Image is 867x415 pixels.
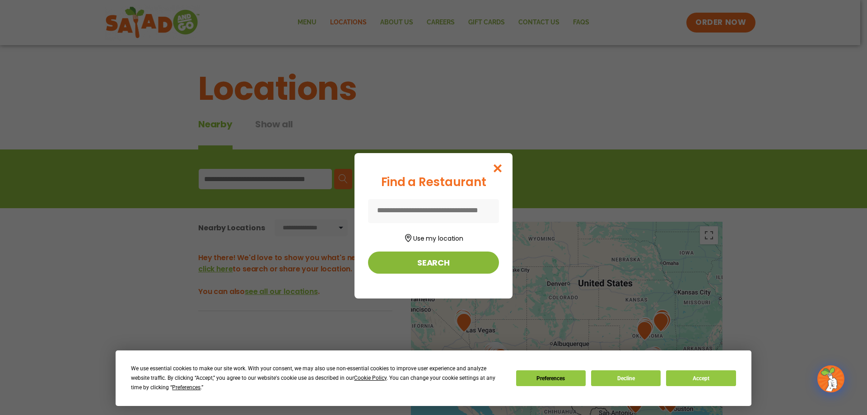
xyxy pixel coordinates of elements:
[354,375,387,381] span: Cookie Policy
[131,364,505,392] div: We use essential cookies to make our site work. With your consent, we may also use non-essential ...
[666,370,736,386] button: Accept
[516,370,586,386] button: Preferences
[368,173,499,191] div: Find a Restaurant
[483,153,513,183] button: Close modal
[368,252,499,274] button: Search
[818,366,844,392] img: wpChatIcon
[591,370,661,386] button: Decline
[368,231,499,243] button: Use my location
[172,384,200,391] span: Preferences
[116,350,751,406] div: Cookie Consent Prompt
